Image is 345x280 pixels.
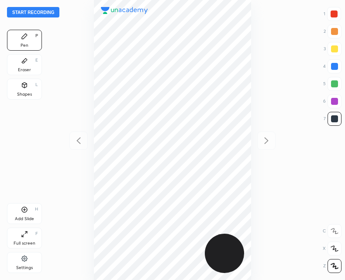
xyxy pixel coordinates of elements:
div: H [35,207,38,211]
div: 4 [323,59,342,73]
div: Eraser [18,68,31,72]
div: 1 [324,7,341,21]
div: Shapes [17,92,32,97]
div: E [35,58,38,62]
div: P [35,34,38,38]
div: 5 [323,77,342,91]
div: Z [323,259,342,273]
div: 7 [324,112,342,126]
div: 6 [323,94,342,108]
div: L [35,83,38,87]
div: Add Slide [15,217,34,221]
div: Pen [21,43,28,48]
div: 2 [324,24,342,38]
div: F [35,232,38,236]
div: Full screen [14,241,35,245]
div: 3 [324,42,342,56]
img: logo.38c385cc.svg [101,7,148,14]
div: C [323,224,342,238]
button: Start recording [7,7,59,17]
div: Settings [16,266,33,270]
div: X [323,242,342,256]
